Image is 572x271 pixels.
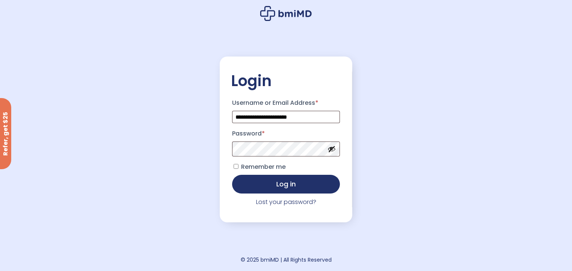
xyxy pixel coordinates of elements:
label: Username or Email Address [232,97,340,109]
button: Show password [328,145,336,153]
h2: Login [231,71,341,90]
a: Lost your password? [256,198,316,206]
label: Password [232,128,340,140]
span: Remember me [241,162,286,171]
div: © 2025 bmiMD | All Rights Reserved [241,255,332,265]
button: Log in [232,175,340,194]
input: Remember me [234,164,238,169]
